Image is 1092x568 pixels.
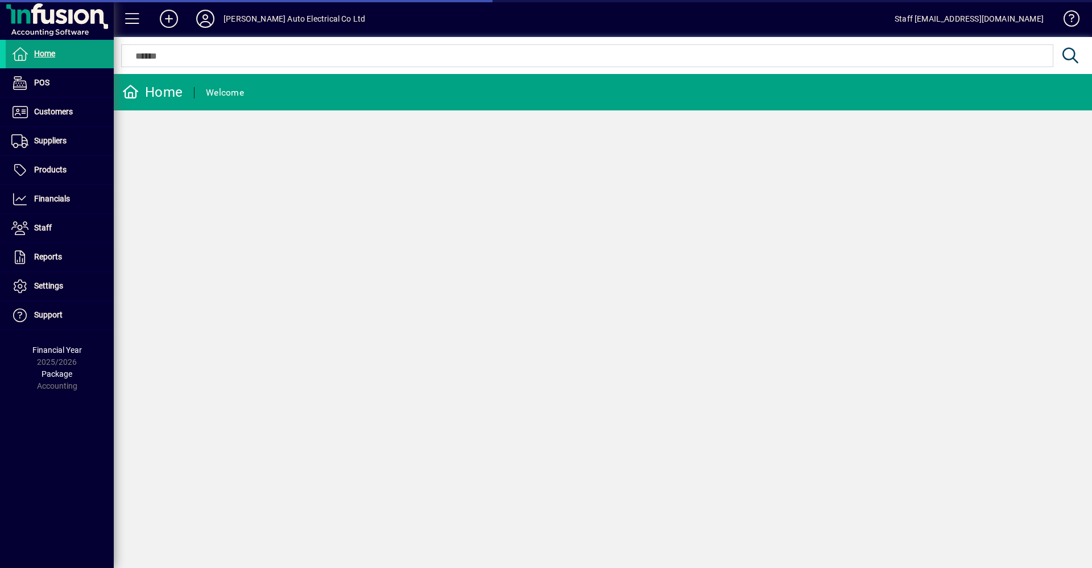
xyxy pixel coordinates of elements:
[34,194,70,203] span: Financials
[6,127,114,155] a: Suppliers
[206,84,244,102] div: Welcome
[6,243,114,271] a: Reports
[6,214,114,242] a: Staff
[1055,2,1078,39] a: Knowledge Base
[34,223,52,232] span: Staff
[6,156,114,184] a: Products
[32,345,82,355] span: Financial Year
[42,369,72,378] span: Package
[6,98,114,126] a: Customers
[34,281,63,290] span: Settings
[151,9,187,29] button: Add
[187,9,224,29] button: Profile
[6,272,114,301] a: Settings
[34,49,55,58] span: Home
[34,136,67,145] span: Suppliers
[224,10,365,28] div: [PERSON_NAME] Auto Electrical Co Ltd
[34,310,63,319] span: Support
[6,301,114,330] a: Support
[34,78,49,87] span: POS
[122,83,183,101] div: Home
[34,107,73,116] span: Customers
[34,252,62,261] span: Reports
[895,10,1044,28] div: Staff [EMAIL_ADDRESS][DOMAIN_NAME]
[34,165,67,174] span: Products
[6,69,114,97] a: POS
[6,185,114,213] a: Financials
